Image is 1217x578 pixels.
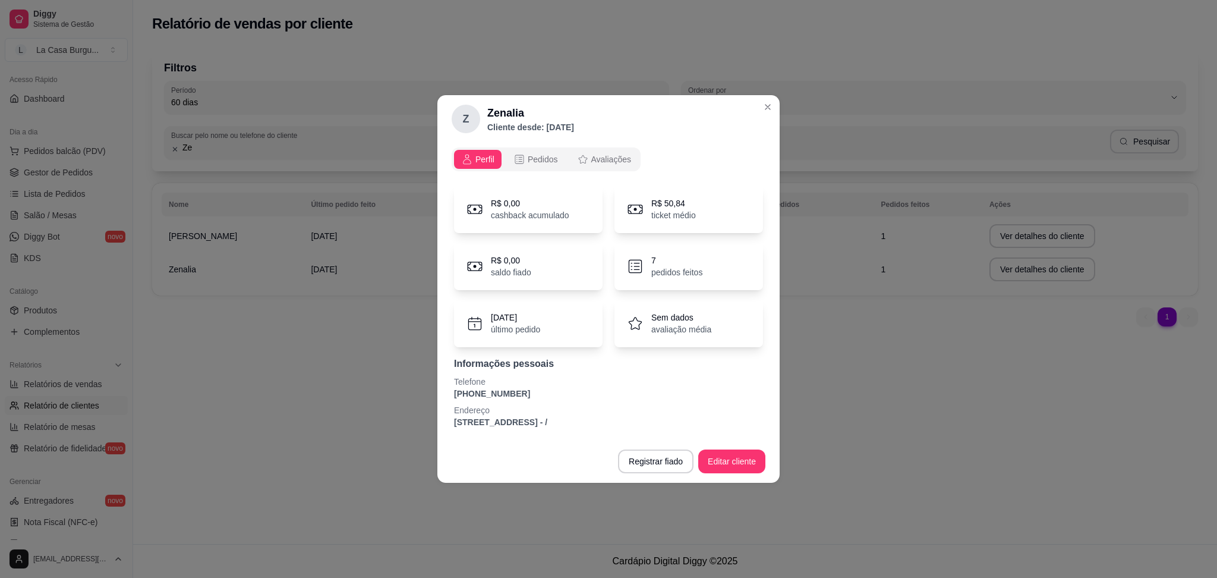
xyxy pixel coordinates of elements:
p: [STREET_ADDRESS] - / [454,416,763,428]
button: Registrar fiado [618,450,693,473]
button: Close [758,98,777,117]
p: Endereço [454,404,763,416]
p: Telefone [454,376,763,388]
p: último pedido [491,323,540,335]
p: R$ 50,84 [651,197,696,209]
p: 7 [651,255,702,266]
h2: Zenalia [487,105,574,121]
p: [PHONE_NUMBER] [454,388,763,400]
p: Informações pessoais [454,357,763,371]
div: opções [452,147,765,171]
p: saldo fiado [491,266,531,278]
span: Pedidos [528,153,558,165]
p: [DATE] [491,312,540,323]
p: Cliente desde: [DATE] [487,121,574,133]
p: R$ 0,00 [491,255,531,266]
p: cashback acumulado [491,209,569,221]
span: Perfil [475,153,494,165]
p: R$ 0,00 [491,197,569,209]
p: pedidos feitos [651,266,702,278]
div: opções [452,147,641,171]
p: ticket médio [651,209,696,221]
span: Avaliações [591,153,631,165]
div: Z [452,105,480,133]
p: avaliação média [651,323,711,335]
p: Sem dados [651,312,711,323]
button: Editar cliente [698,450,765,473]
